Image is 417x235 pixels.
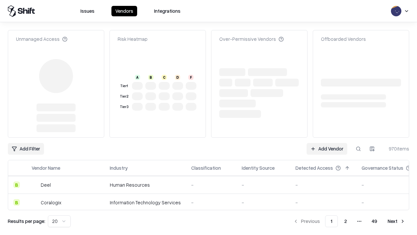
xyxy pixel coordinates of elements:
div: Offboarded Vendors [321,36,366,42]
div: Tier 2 [119,94,129,99]
div: Risk Heatmap [118,36,148,42]
div: Unmanaged Access [16,36,67,42]
div: - [242,199,285,206]
div: D [175,75,180,80]
div: 970 items [383,145,409,152]
div: - [191,199,231,206]
div: - [295,199,351,206]
p: Results per page: [8,218,45,225]
button: Vendors [111,6,137,16]
div: B [13,181,20,188]
div: Identity Source [242,164,275,171]
div: Vendor Name [32,164,60,171]
div: Tier 1 [119,83,129,89]
div: Deel [41,181,51,188]
div: B [13,199,20,206]
div: Detected Access [295,164,333,171]
nav: pagination [289,215,409,227]
div: A [135,75,140,80]
div: Governance Status [362,164,403,171]
div: Classification [191,164,221,171]
div: B [148,75,153,80]
div: Industry [110,164,128,171]
button: 49 [367,215,382,227]
div: - [295,181,351,188]
button: Add Filter [8,143,44,155]
div: Tier 3 [119,104,129,110]
div: C [162,75,167,80]
div: - [191,181,231,188]
button: Next [384,215,409,227]
div: - [242,181,285,188]
div: Human Resources [110,181,181,188]
button: Integrations [150,6,184,16]
img: Deel [32,181,38,188]
div: F [188,75,194,80]
button: Issues [77,6,98,16]
div: Information Technology Services [110,199,181,206]
button: 1 [325,215,338,227]
div: Over-Permissive Vendors [219,36,284,42]
button: 2 [339,215,352,227]
a: Add Vendor [307,143,347,155]
div: Coralogix [41,199,61,206]
img: Coralogix [32,199,38,206]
